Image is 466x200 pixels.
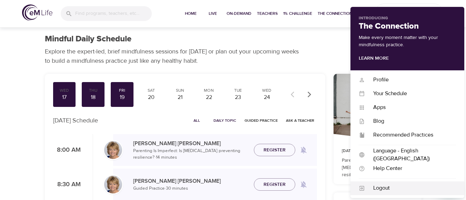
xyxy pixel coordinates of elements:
p: Guided Practice · 30 minutes [133,185,248,192]
div: Your Schedule [365,90,456,98]
a: Learn More [359,55,389,61]
div: 18 [85,93,102,101]
button: Ask a Teacher [283,115,317,126]
button: Daily Topic [211,115,239,126]
div: Sat [142,88,160,93]
div: Wed [56,88,73,93]
input: Find programs, teachers, etc... [75,6,152,21]
img: logo [22,4,52,21]
div: Language - English ([GEOGRAPHIC_DATA]) [365,147,456,163]
div: 21 [171,93,189,101]
span: Remind me when a class goes live every Friday at 8:00 AM [295,142,312,158]
button: Guided Practice [242,115,280,126]
div: 20 [142,93,160,101]
div: Sun [171,88,189,93]
div: Thu [85,88,102,93]
div: 17 [56,93,73,101]
p: Introducing [359,15,456,21]
p: Parenting Is Imperfect: Is [MEDICAL_DATA] preventing resilience? [342,157,413,179]
div: Recommended Practices [365,131,456,139]
span: The Connection [318,10,352,17]
span: Ask a Teacher [286,117,314,124]
div: Fri [113,88,131,93]
button: Register [254,178,295,191]
p: [PERSON_NAME] [PERSON_NAME] [133,139,248,148]
span: Register [264,146,286,154]
span: Teachers [257,10,278,17]
div: Wed [258,88,276,93]
div: Mon [200,88,218,93]
div: Logout [365,184,456,192]
div: Tue [229,88,247,93]
span: Live [205,10,221,17]
button: Register [254,144,295,157]
p: Make every moment matter with your mindfulness practice. [359,34,456,49]
img: Lisa_Wickham-min.jpg [104,141,122,159]
span: On-Demand [227,10,251,17]
div: Apps [365,103,456,111]
p: 8:30 AM [53,180,81,189]
div: 24 [258,93,276,101]
p: Explore the expert-led, brief mindfulness sessions for [DATE] or plan out your upcoming weeks to ... [45,47,304,66]
h2: The Connection [359,21,456,31]
div: 19 [113,93,131,101]
p: [PERSON_NAME] [PERSON_NAME] [133,177,248,185]
span: Home [182,10,199,17]
div: Blog [365,117,456,125]
div: Help Center [365,164,456,172]
p: Parenting Is Imperfect: Is [MEDICAL_DATA] preventing resilience? · 14 minutes [133,148,248,161]
p: 8:00 AM [53,146,81,155]
div: 23 [229,93,247,101]
span: Daily Topic [214,117,236,124]
h1: Mindful Daily Schedule [45,34,131,44]
p: [DATE] Schedule [53,116,98,125]
button: All [186,115,208,126]
span: 1% Challenge [283,10,312,17]
div: 22 [200,93,218,101]
img: Lisa_Wickham-min.jpg [104,176,122,193]
p: [DATE] Topic [342,148,413,154]
div: Profile [365,76,456,84]
span: Guided Practice [245,117,278,124]
span: Register [264,180,286,189]
span: All [189,117,205,124]
span: Remind me when a class goes live every Friday at 8:30 AM [295,176,312,193]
